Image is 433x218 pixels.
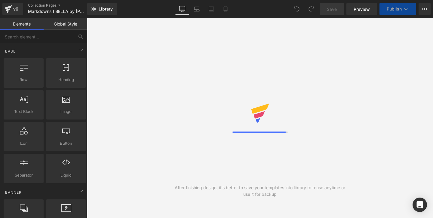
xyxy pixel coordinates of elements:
[346,3,377,15] a: Preview
[48,172,84,178] span: Liquid
[28,3,97,8] a: Collection Pages
[413,198,427,212] div: Open Intercom Messenger
[48,77,84,83] span: Heading
[174,184,347,198] div: After finishing design, it's better to save your templates into library to reuse anytime or use i...
[5,48,16,54] span: Base
[189,3,204,15] a: Laptop
[305,3,317,15] button: Redo
[291,3,303,15] button: Undo
[5,77,42,83] span: Row
[175,3,189,15] a: Desktop
[48,140,84,147] span: Button
[44,18,87,30] a: Global Style
[379,3,416,15] button: Publish
[387,7,402,11] span: Publish
[2,3,23,15] a: v6
[12,5,20,13] div: v6
[5,172,42,178] span: Separator
[5,140,42,147] span: Icon
[218,3,233,15] a: Mobile
[5,189,22,195] span: Banner
[28,9,86,14] span: Markdowns l BELLA by [PERSON_NAME]
[87,3,117,15] a: New Library
[419,3,431,15] button: More
[204,3,218,15] a: Tablet
[99,6,113,12] span: Library
[5,108,42,115] span: Text Block
[354,6,370,12] span: Preview
[48,108,84,115] span: Image
[327,6,337,12] span: Save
